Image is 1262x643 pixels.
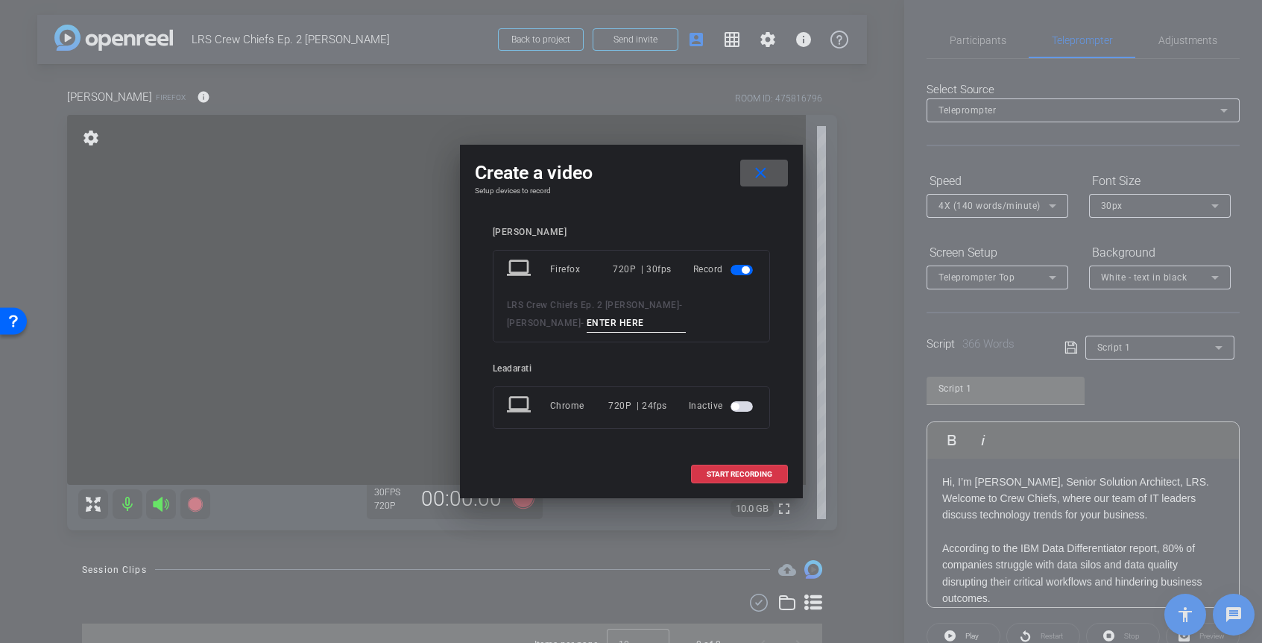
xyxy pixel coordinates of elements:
span: - [581,318,584,328]
h4: Setup devices to record [475,186,788,195]
span: LRS Crew Chiefs Ep. 2 [PERSON_NAME] [507,300,680,310]
div: [PERSON_NAME] [493,227,770,238]
div: Chrome [550,392,609,419]
div: 720P | 24fps [608,392,667,419]
span: START RECORDING [707,471,772,478]
span: - [679,300,683,310]
mat-icon: laptop [507,256,534,283]
div: Create a video [475,160,788,186]
div: Firefox [550,256,613,283]
div: 720P | 30fps [613,256,672,283]
input: ENTER HERE [587,314,687,333]
mat-icon: laptop [507,392,534,419]
div: Record [693,256,756,283]
button: START RECORDING [691,465,788,483]
div: Inactive [689,392,756,419]
mat-icon: close [751,164,770,183]
span: [PERSON_NAME] [507,318,581,328]
div: Leadarati [493,363,770,374]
